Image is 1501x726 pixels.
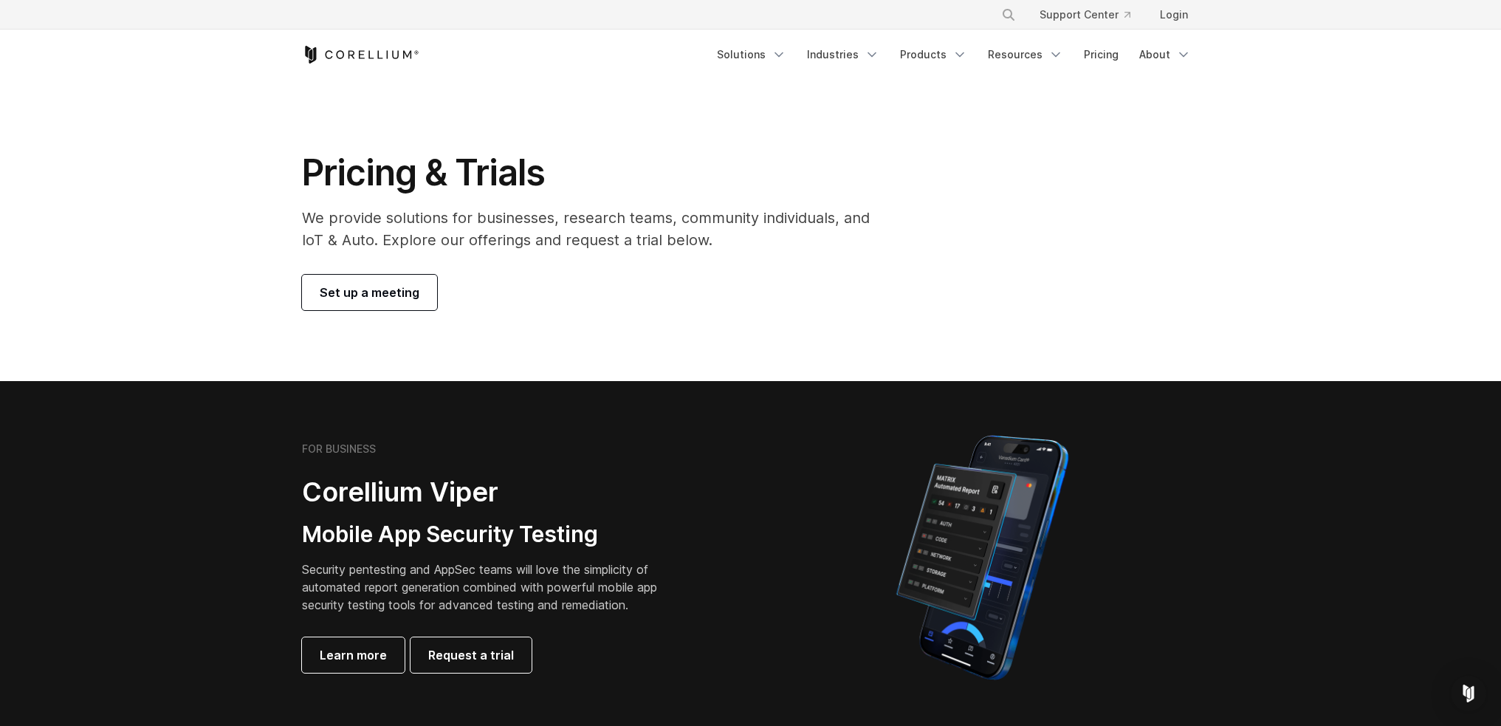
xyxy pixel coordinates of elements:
p: We provide solutions for businesses, research teams, community individuals, and IoT & Auto. Explo... [302,207,890,251]
a: Set up a meeting [302,275,437,310]
a: Products [891,41,976,68]
a: Login [1148,1,1200,28]
a: About [1130,41,1200,68]
h3: Mobile App Security Testing [302,521,680,549]
h1: Pricing & Trials [302,151,890,195]
div: Open Intercom Messenger [1451,676,1486,711]
span: Request a trial [428,646,514,664]
a: Solutions [708,41,795,68]
h2: Corellium Viper [302,476,680,509]
a: Support Center [1028,1,1142,28]
span: Learn more [320,646,387,664]
div: Navigation Menu [983,1,1200,28]
a: Resources [979,41,1072,68]
div: Navigation Menu [708,41,1200,68]
p: Security pentesting and AppSec teams will love the simplicity of automated report generation comb... [302,561,680,614]
a: Learn more [302,637,405,673]
a: Pricing [1075,41,1127,68]
a: Corellium Home [302,46,419,64]
img: Corellium MATRIX automated report on iPhone showing app vulnerability test results across securit... [871,428,1093,687]
span: Set up a meeting [320,284,419,301]
h6: FOR BUSINESS [302,442,376,456]
a: Industries [798,41,888,68]
button: Search [995,1,1022,28]
a: Request a trial [411,637,532,673]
